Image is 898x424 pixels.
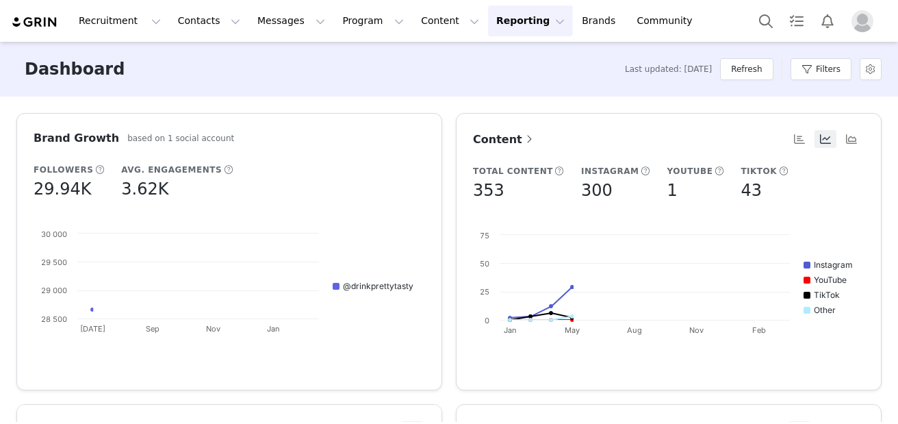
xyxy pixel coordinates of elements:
[751,5,781,36] button: Search
[629,5,707,36] a: Community
[782,5,812,36] a: Tasks
[121,164,222,176] h5: Avg. Engagements
[206,324,220,334] text: Nov
[170,5,248,36] button: Contacts
[41,258,67,267] text: 29 500
[485,316,489,325] text: 0
[574,5,628,36] a: Brands
[334,5,412,36] button: Program
[41,229,67,239] text: 30 000
[752,325,766,335] text: Feb
[480,231,489,240] text: 75
[146,324,159,334] text: Sep
[413,5,487,36] button: Content
[34,164,93,176] h5: Followers
[581,178,613,203] h5: 300
[11,16,59,29] img: grin logo
[121,177,168,201] h5: 3.62K
[667,165,713,177] h5: YouTube
[667,178,677,203] h5: 1
[814,260,853,270] text: Instagram
[41,286,67,295] text: 29 000
[80,324,105,334] text: [DATE]
[720,58,773,80] button: Refresh
[627,325,642,335] text: Aug
[267,324,280,334] text: Jan
[70,5,169,36] button: Recruitment
[473,178,504,203] h5: 353
[625,63,712,75] span: Last updated: [DATE]
[741,165,777,177] h5: TikTok
[814,275,847,285] text: YouTube
[25,57,125,82] h3: Dashboard
[851,10,873,32] img: placeholder-profile.jpg
[843,10,887,32] button: Profile
[689,325,704,335] text: Nov
[34,130,119,147] h3: Brand Growth
[814,290,840,300] text: TikTok
[473,131,536,148] a: Content
[249,5,333,36] button: Messages
[504,325,517,335] text: Jan
[488,5,573,36] button: Reporting
[480,287,489,297] text: 25
[127,132,234,145] h5: based on 1 social account
[791,58,851,80] button: Filters
[565,325,580,335] text: May
[473,133,536,146] span: Content
[343,281,413,291] text: @drinkprettytasty
[581,165,639,177] h5: Instagram
[41,314,67,324] text: 28 500
[741,178,762,203] h5: 43
[812,5,843,36] button: Notifications
[814,305,836,315] text: Other
[34,177,91,201] h5: 29.94K
[480,259,489,269] text: 50
[473,165,553,177] h5: Total Content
